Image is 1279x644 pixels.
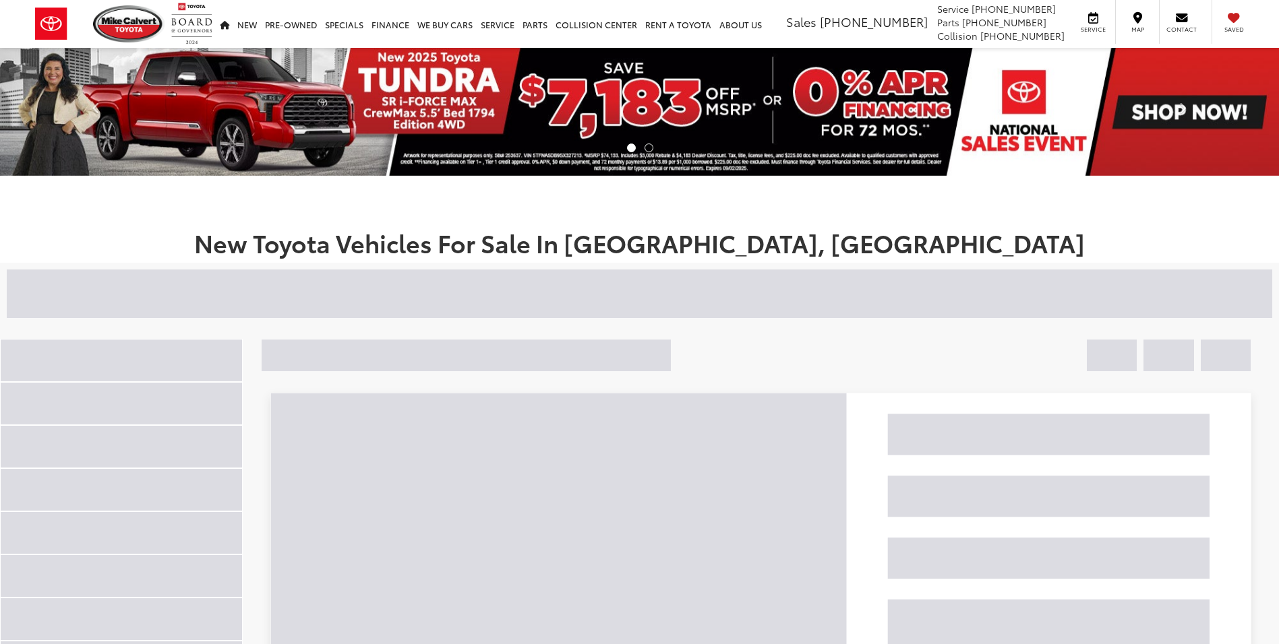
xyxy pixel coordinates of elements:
span: [PHONE_NUMBER] [972,2,1056,15]
span: [PHONE_NUMBER] [962,15,1046,29]
img: Mike Calvert Toyota [93,5,165,42]
span: Map [1123,25,1152,34]
span: Contact [1166,25,1197,34]
span: [PHONE_NUMBER] [980,29,1065,42]
span: Service [937,2,969,15]
span: Sales [786,13,816,30]
span: Service [1078,25,1108,34]
span: [PHONE_NUMBER] [820,13,928,30]
span: Saved [1219,25,1249,34]
span: Parts [937,15,959,29]
span: Collision [937,29,978,42]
